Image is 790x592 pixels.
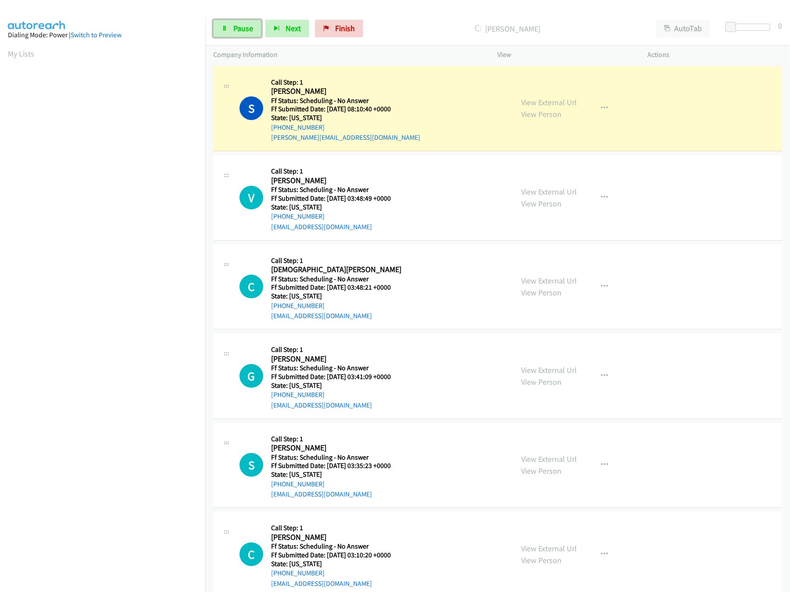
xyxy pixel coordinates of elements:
a: View Person [522,109,562,119]
h5: Call Step: 1 [271,167,402,176]
a: View Person [522,377,562,387]
a: View Person [522,555,562,565]
iframe: Dialpad [8,67,205,484]
a: [EMAIL_ADDRESS][DOMAIN_NAME] [271,312,372,320]
h5: Ff Submitted Date: [DATE] 03:41:09 +0000 [271,372,402,381]
h5: Ff Submitted Date: [DATE] 03:48:49 +0000 [271,194,402,203]
h1: S [240,96,263,120]
a: View External Url [522,454,577,464]
h5: Ff Status: Scheduling - No Answer [271,364,402,372]
h5: State: [US_STATE] [271,381,402,390]
a: View External Url [522,365,577,375]
h5: Call Step: 1 [271,524,402,532]
h5: Ff Submitted Date: [DATE] 03:48:21 +0000 [271,283,402,292]
h5: Ff Submitted Date: [DATE] 03:10:20 +0000 [271,551,402,560]
a: [EMAIL_ADDRESS][DOMAIN_NAME] [271,401,372,409]
a: Finish [315,20,363,37]
button: AutoTab [656,20,710,37]
h5: Ff Submitted Date: [DATE] 03:35:23 +0000 [271,461,402,470]
a: [PHONE_NUMBER] [271,390,325,399]
div: Delay between calls (in seconds) [730,24,770,31]
a: [PHONE_NUMBER] [271,212,325,220]
div: The call is yet to be attempted [240,275,263,298]
div: Dialing Mode: Power | [8,30,197,40]
h5: Ff Status: Scheduling - No Answer [271,96,420,105]
h1: C [240,542,263,566]
h1: V [240,186,263,209]
h5: Call Step: 1 [271,256,402,265]
h2: [PERSON_NAME] [271,354,402,364]
a: [PERSON_NAME][EMAIL_ADDRESS][DOMAIN_NAME] [271,133,420,142]
button: Next [265,20,309,37]
a: Switch to Preview [71,31,122,39]
h5: State: [US_STATE] [271,113,420,122]
h5: Call Step: 1 [271,78,420,87]
h2: [DEMOGRAPHIC_DATA][PERSON_NAME] [271,265,402,275]
div: The call is yet to be attempted [240,364,263,388]
div: 0 [778,20,782,32]
p: Company Information [213,50,482,60]
p: [PERSON_NAME] [375,23,640,35]
a: View Person [522,466,562,476]
h5: Ff Status: Scheduling - No Answer [271,542,402,551]
a: [EMAIL_ADDRESS][DOMAIN_NAME] [271,579,372,588]
a: [EMAIL_ADDRESS][DOMAIN_NAME] [271,490,372,498]
h5: Ff Status: Scheduling - No Answer [271,185,402,194]
a: View External Url [522,543,577,553]
span: Pause [233,23,253,33]
h1: S [240,453,263,477]
h5: Call Step: 1 [271,345,402,354]
a: View Person [522,287,562,298]
h5: Call Step: 1 [271,435,402,443]
h2: [PERSON_NAME] [271,86,402,96]
a: Pause [213,20,261,37]
div: The call is yet to be attempted [240,542,263,566]
p: Actions [648,50,782,60]
h1: G [240,364,263,388]
h2: [PERSON_NAME] [271,443,402,453]
a: View External Url [522,276,577,286]
h5: Ff Status: Scheduling - No Answer [271,275,402,284]
h5: State: [US_STATE] [271,203,402,212]
a: [PHONE_NUMBER] [271,569,325,577]
h5: State: [US_STATE] [271,560,402,568]
a: View Person [522,199,562,209]
a: [PHONE_NUMBER] [271,301,325,310]
a: View External Url [522,97,577,107]
a: [EMAIL_ADDRESS][DOMAIN_NAME] [271,223,372,231]
h5: Ff Submitted Date: [DATE] 08:10:40 +0000 [271,105,420,113]
h2: [PERSON_NAME] [271,176,402,186]
div: The call is yet to be attempted [240,453,263,477]
a: [PHONE_NUMBER] [271,480,325,488]
span: Next [286,23,301,33]
div: The call is yet to be attempted [240,186,263,209]
h5: State: [US_STATE] [271,470,402,479]
span: Finish [335,23,355,33]
a: [PHONE_NUMBER] [271,123,325,131]
h5: State: [US_STATE] [271,292,402,301]
a: View External Url [522,187,577,197]
h5: Ff Status: Scheduling - No Answer [271,453,402,462]
p: View [498,50,632,60]
a: My Lists [8,49,34,59]
h2: [PERSON_NAME] [271,532,402,542]
h1: C [240,275,263,298]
